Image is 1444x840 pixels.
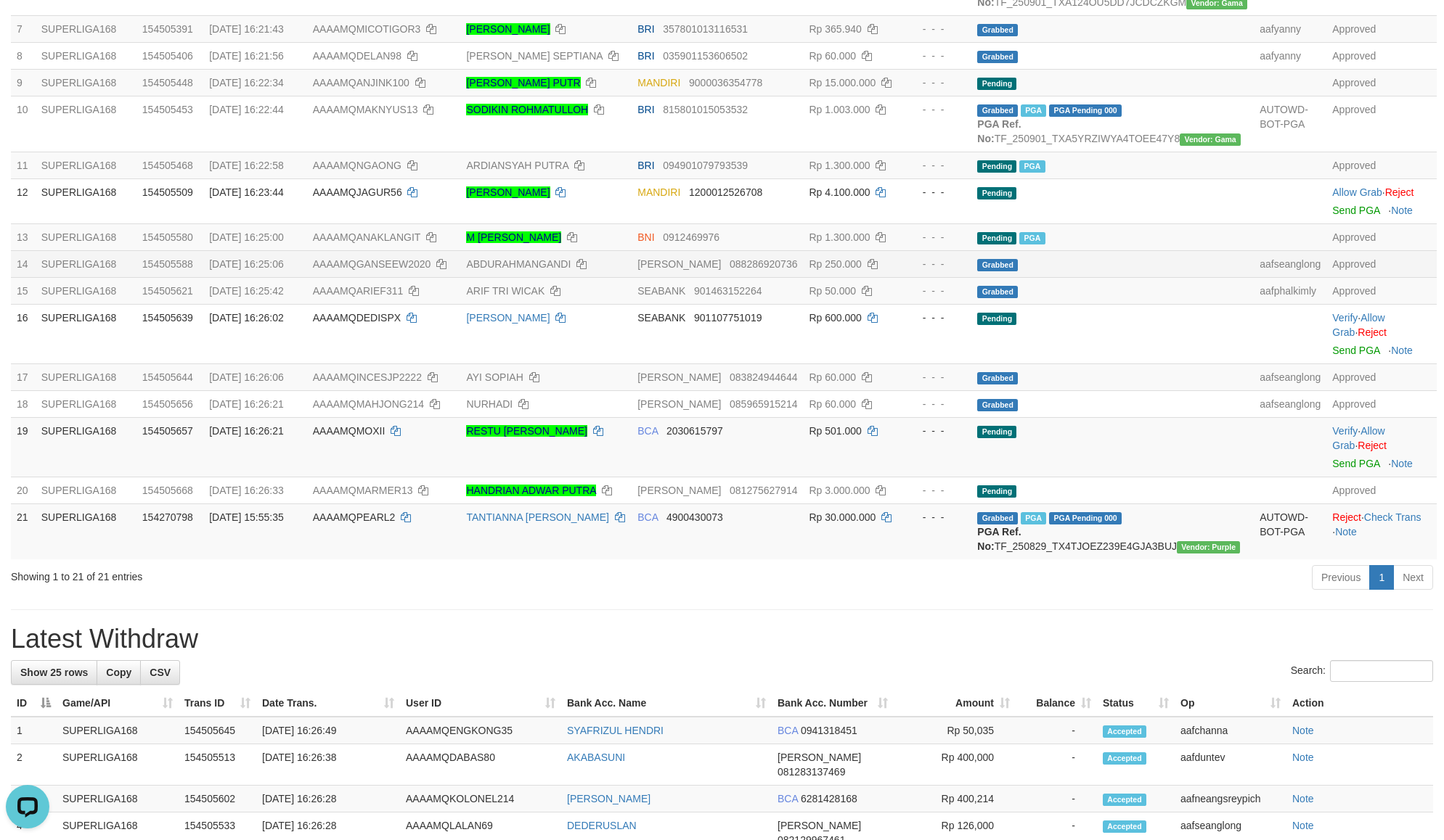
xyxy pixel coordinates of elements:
[977,259,1018,271] span: Grabbed
[567,793,650,804] a: [PERSON_NAME]
[313,186,402,198] span: AAAAMQJAGUR56
[1292,793,1314,804] a: Note
[209,23,283,35] span: [DATE] 16:21:43
[907,424,966,438] div: - - -
[142,50,193,62] span: 154505406
[1326,390,1437,417] td: Approved
[567,725,664,736] a: SYAFRIZUL HENDRI
[907,284,966,298] div: - - -
[1292,725,1314,736] a: Note
[809,186,870,198] span: Rp 4.100.000
[977,160,1016,173] span: Pending
[801,725,857,736] span: Copy 0941318451 to clipboard
[179,717,256,744] td: 154505645
[179,786,256,812] td: 154505602
[256,690,400,717] th: Date Trans.: activate to sort column ascending
[1332,425,1384,451] span: ·
[778,793,798,804] span: BCA
[36,152,136,178] td: SUPERLIGA168
[637,485,721,496] span: [PERSON_NAME]
[1332,205,1379,216] a: Send PGA
[256,744,400,786] td: [DATE] 16:26:38
[1019,160,1045,173] span: Marked by aafsoycanthlai
[36,390,136,417] td: SUPERLIGA168
[400,690,561,717] th: User ID: activate to sort column ascending
[907,310,966,325] div: - - -
[907,102,966,117] div: - - -
[57,744,179,786] td: SUPERLIGA168
[809,104,870,115] span: Rp 1.003.000
[11,96,36,152] td: 10
[637,285,685,297] span: SEABANK
[1326,223,1437,250] td: Approved
[209,50,283,62] span: [DATE] 16:21:56
[1326,178,1437,223] td: ·
[1291,660,1433,682] label: Search:
[977,232,1016,244] span: Pending
[1254,96,1326,152] td: AUTOWD-BOT-PGA
[57,786,179,812] td: SUPERLIGA168
[1254,277,1326,304] td: aafphalkimly
[466,104,588,115] a: SODIKIN ROHMATULLOH
[907,230,966,244] div: - - -
[894,690,1016,717] th: Amount: activate to sort column ascending
[977,313,1016,325] span: Pending
[809,398,856,410] span: Rp 60.000
[11,277,36,304] td: 15
[36,363,136,390] td: SUPERLIGA168
[11,152,36,178] td: 11
[1326,417,1437,477] td: · ·
[663,104,748,115] span: Copy 815801015053532 to clipboard
[140,660,180,685] a: CSV
[11,660,97,685] a: Show 25 rows
[36,277,136,304] td: SUPERLIGA168
[209,77,283,88] span: [DATE] 16:22:34
[689,186,762,198] span: Copy 1200012526708 to clipboard
[801,793,857,804] span: Copy 6281428168 to clipboard
[1326,250,1437,277] td: Approved
[567,820,637,831] a: DEDERUSLAN
[209,258,283,270] span: [DATE] 16:25:06
[637,186,680,198] span: MANDIRI
[36,477,136,503] td: SUPERLIGA168
[907,483,966,498] div: - - -
[1358,440,1387,451] a: Reject
[466,258,571,270] a: ABDURAHMANGANDI
[466,77,580,88] a: [PERSON_NAME] PUTR
[1358,326,1387,338] a: Reject
[778,766,845,778] span: Copy 081283137469 to clipboard
[36,223,136,250] td: SUPERLIGA168
[1254,390,1326,417] td: aafseanglong
[313,425,386,437] span: AAAAMQMOXII
[907,257,966,271] div: - - -
[313,104,418,115] span: AAAAMQMAKNYUS13
[209,160,283,171] span: [DATE] 16:22:58
[11,564,591,584] div: Showing 1 to 21 of 21 entries
[1254,42,1326,69] td: aafyanny
[663,50,748,62] span: Copy 035901153606502 to clipboard
[894,786,1016,812] td: Rp 400,214
[1369,565,1394,590] a: 1
[637,104,654,115] span: BRI
[977,286,1018,298] span: Grabbed
[1332,186,1384,198] span: ·
[57,690,179,717] th: Game/API: activate to sort column ascending
[313,23,421,35] span: AAAAMQMICOTIGOR3
[977,104,1018,117] span: Grabbed
[637,23,654,35] span: BRI
[36,250,136,277] td: SUPERLIGA168
[809,77,876,88] span: Rp 15.000.000
[730,258,797,270] span: Copy 088286920736 to clipboard
[977,78,1016,90] span: Pending
[209,371,283,383] span: [DATE] 16:26:06
[1016,744,1097,786] td: -
[142,186,193,198] span: 154505509
[179,744,256,786] td: 154505513
[11,223,36,250] td: 13
[11,304,36,363] td: 16
[142,485,193,496] span: 154505668
[1016,690,1097,717] th: Balance: activate to sort column ascending
[907,49,966,63] div: - - -
[907,397,966,411] div: - - -
[730,485,797,496] span: Copy 081275627914 to clipboard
